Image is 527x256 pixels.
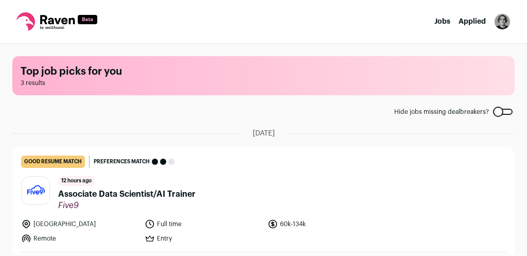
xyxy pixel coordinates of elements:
[494,13,511,30] button: Open dropdown
[21,233,138,244] li: Remote
[268,219,385,229] li: 60k-134k
[22,180,49,201] img: 34bc6530f1fa8ec4b706cf0d238e1a878ffc41edc24410325eaebfbd31457ce1.png
[145,219,262,229] li: Full time
[494,13,511,30] img: 18951586-medium_jpg
[394,108,489,116] span: Hide jobs missing dealbreakers?
[145,233,262,244] li: Entry
[21,219,138,229] li: [GEOGRAPHIC_DATA]
[21,64,506,79] h1: Top job picks for you
[459,18,486,25] a: Applied
[434,18,450,25] a: Jobs
[21,156,85,168] div: good resume match
[21,79,506,87] span: 3 results
[94,157,150,167] span: Preferences match
[253,128,275,139] span: [DATE]
[58,188,196,200] span: Associate Data Scientist/AI Trainer
[58,200,196,211] span: Five9
[58,176,95,186] span: 12 hours ago
[13,147,514,252] a: good resume match Preferences match 12 hours ago Associate Data Scientist/AI Trainer Five9 [GEOGR...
